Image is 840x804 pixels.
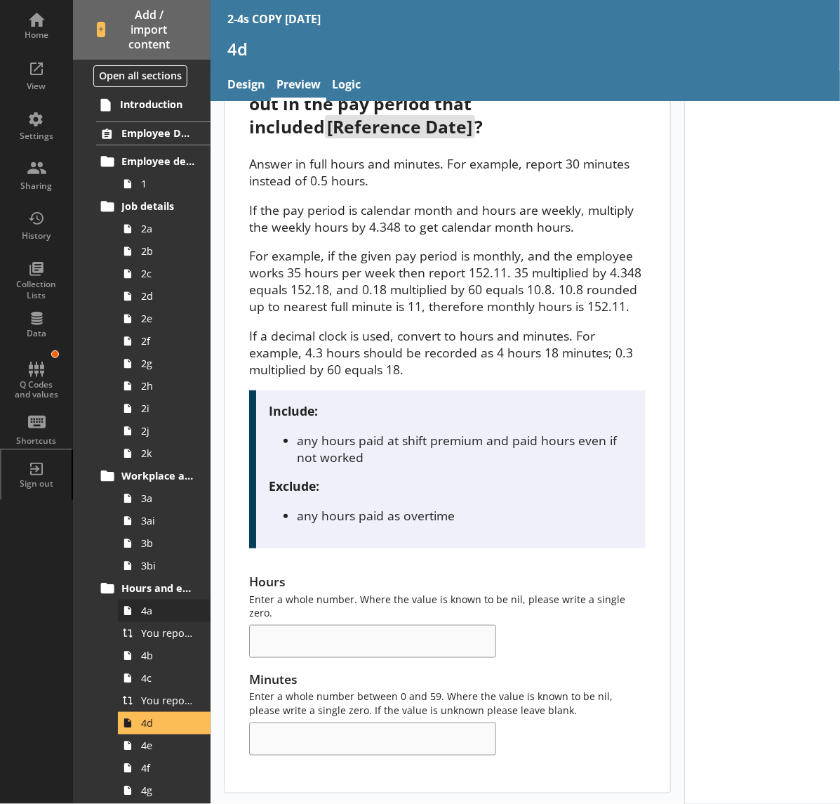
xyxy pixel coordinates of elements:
[118,555,211,577] a: 3bi
[118,308,211,330] a: 2e
[118,600,211,622] a: 4a
[118,285,211,308] a: 2d
[118,667,211,690] a: 4c
[297,507,633,524] li: any hours paid as overtime
[121,199,196,213] span: Job details
[96,121,211,145] a: Employee Details for Employee 1
[121,581,196,595] span: Hours and earnings
[121,126,196,140] span: Employee Details for Employee 1
[141,559,195,572] span: 3bi
[118,240,211,263] a: 2b
[269,477,319,494] strong: Exclude:
[12,328,61,339] div: Data
[141,671,195,685] span: 4c
[249,247,645,315] p: For example, if the given pay period is monthly, and the employee works 35 hours per week then re...
[118,218,211,240] a: 2a
[118,375,211,397] a: 2h
[12,279,61,301] div: Collection Lists
[141,514,195,527] span: 3ai
[95,93,211,116] a: Introduction
[118,330,211,352] a: 2f
[96,465,211,487] a: Workplace and Home Postcodes
[96,150,211,173] a: Employee details
[12,435,61,447] div: Shortcuts
[118,442,211,465] a: 2k
[141,739,195,752] span: 4e
[141,694,195,707] span: You reported [employee name]'s basic pay earned for work carried out in the pay period that inclu...
[121,469,196,482] span: Workplace and Home Postcodes
[121,98,196,111] span: Introduction
[102,195,211,465] li: Job details2a2b2c2d2e2f2g2h2i2j2k
[249,327,645,378] p: If a decimal clock is used, convert to hours and minutes. For example, 4.3 hours should be record...
[12,380,61,400] div: Q Codes and values
[249,155,645,189] p: Answer in full hours and minutes. For example, report 30 minutes instead of 0.5 hours.
[141,244,195,258] span: 2b
[121,154,196,168] span: Employee details
[97,8,187,51] span: Add / import content
[141,604,195,617] span: 4a
[118,779,211,802] a: 4g
[141,447,195,460] span: 2k
[118,397,211,420] a: 2i
[269,402,318,419] strong: Include:
[271,71,326,101] a: Preview
[141,492,195,505] span: 3a
[118,690,211,712] a: You reported [employee name]'s basic pay earned for work carried out in the pay period that inclu...
[12,81,61,92] div: View
[141,716,195,730] span: 4d
[141,267,195,280] span: 2c
[118,645,211,667] a: 4b
[118,510,211,532] a: 3ai
[141,626,195,640] span: You reported [employee name]'s pay period that included [Reference Date] to be [Untitled answer]....
[96,577,211,600] a: Hours and earnings
[249,202,645,235] p: If the pay period is calendar month and hours are weekly, multiply the weekly hours by 4.348 to g...
[141,761,195,775] span: 4f
[227,38,825,60] h1: 4d
[141,222,195,235] span: 2a
[141,312,195,325] span: 2e
[12,478,61,489] div: Sign out
[12,131,61,142] div: Settings
[325,115,474,138] span: [Reference Date]
[141,334,195,348] span: 2f
[118,263,211,285] a: 2c
[141,177,195,190] span: 1
[118,734,211,757] a: 4e
[118,173,211,195] a: 1
[118,757,211,779] a: 4f
[96,195,211,218] a: Job details
[141,379,195,393] span: 2h
[118,712,211,734] a: 4d
[141,289,195,303] span: 2d
[12,230,61,242] div: History
[141,784,195,797] span: 4g
[227,11,321,27] div: 2-4s COPY [DATE]
[326,71,366,101] a: Logic
[118,420,211,442] a: 2j
[141,402,195,415] span: 2i
[141,649,195,662] span: 4b
[93,65,187,87] button: Open all sections
[118,352,211,375] a: 2g
[12,29,61,41] div: Home
[141,536,195,550] span: 3b
[118,532,211,555] a: 3b
[141,424,195,437] span: 2j
[102,150,211,195] li: Employee details1
[222,71,271,101] a: Design
[118,487,211,510] a: 3a
[297,432,633,466] li: any hours paid at shift premium and paid hours even if not worked
[118,622,211,645] a: You reported [employee name]'s pay period that included [Reference Date] to be [Untitled answer]....
[102,465,211,577] li: Workplace and Home Postcodes3a3ai3b3bi
[141,357,195,370] span: 2g
[12,180,61,192] div: Sharing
